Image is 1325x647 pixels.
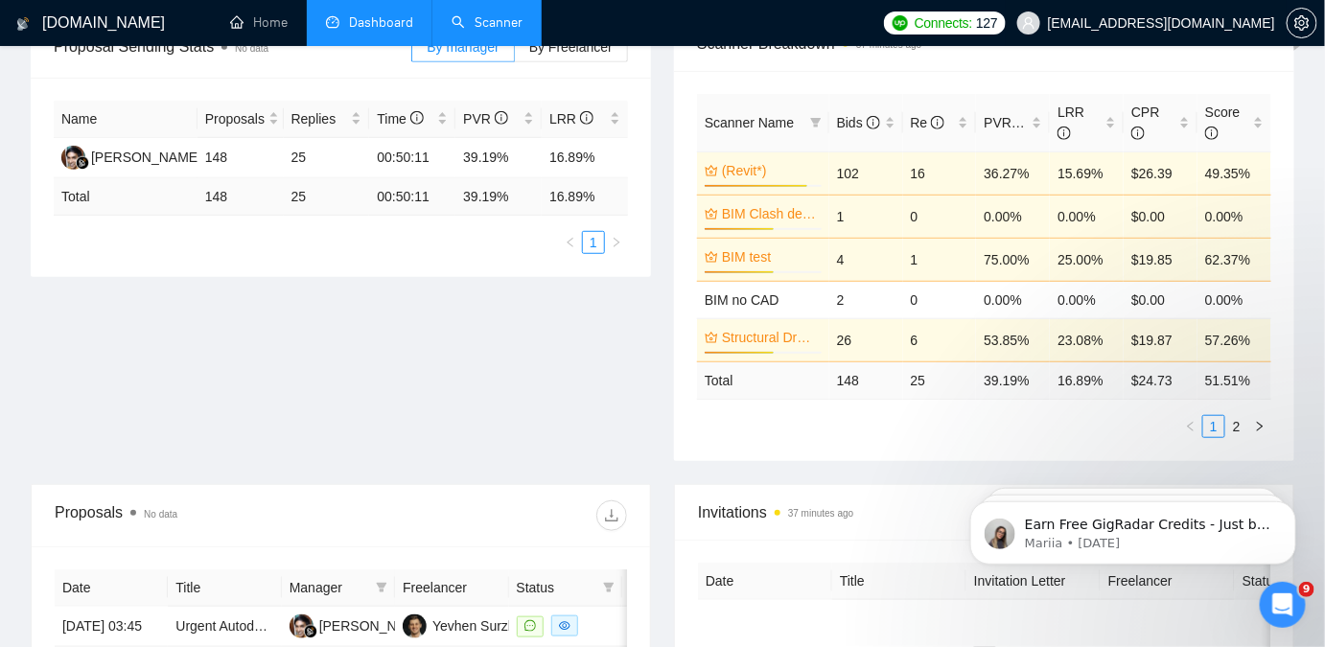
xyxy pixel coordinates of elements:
a: AP[PERSON_NAME] [290,617,430,633]
td: 75.00% [976,238,1050,281]
span: CPR [1131,104,1160,141]
td: 49.35% [1197,151,1271,195]
td: Urgent Autodesk Revit Support - Remote / Video [168,607,281,647]
a: BIM test [722,246,818,267]
td: 39.19 % [455,178,542,216]
span: Replies [291,108,348,129]
iframe: Intercom notifications message [941,461,1325,595]
span: info-circle [580,111,593,125]
th: Manager [282,569,395,607]
img: upwork-logo.png [893,15,908,31]
span: 9 [1299,582,1314,597]
time: 37 minutes ago [788,508,853,519]
span: Manager [290,577,368,598]
span: left [1185,421,1197,432]
span: filter [376,582,387,593]
span: info-circle [931,116,944,129]
th: Freelancer [395,569,508,607]
th: Date [698,563,832,600]
span: message [524,620,536,632]
span: crown [705,250,718,264]
td: 148 [198,178,284,216]
td: [DATE] 03:45 [55,607,168,647]
button: download [596,500,627,531]
div: Yevhen Surzhan [432,615,530,636]
td: 1 [903,238,977,281]
span: Proposals [205,108,265,129]
span: Connects: [915,12,972,34]
td: 1 [829,195,903,238]
span: filter [603,582,615,593]
span: filter [810,117,822,128]
td: 15.69% [1050,151,1124,195]
td: 148 [198,138,284,178]
span: crown [705,207,718,220]
span: info-circle [410,111,424,125]
span: filter [806,108,825,137]
a: homeHome [230,14,288,31]
td: 0.00% [1197,281,1271,318]
div: Proposals [55,500,341,531]
span: Dashboard [349,14,413,31]
td: 00:50:11 [369,138,455,178]
td: 2 [829,281,903,318]
td: 148 [829,361,903,399]
span: PVR [463,111,508,127]
a: (Revit*) [722,160,818,181]
td: 39.19% [455,138,542,178]
span: No data [235,43,268,54]
td: 36.27% [976,151,1050,195]
span: Bids [837,115,880,130]
span: crown [705,331,718,344]
td: 51.51 % [1197,361,1271,399]
span: left [565,237,576,248]
td: 53.85% [976,318,1050,361]
iframe: Intercom live chat [1260,582,1306,628]
span: filter [599,573,618,602]
th: Date [55,569,168,607]
span: PVR [984,115,1029,130]
td: Total [54,178,198,216]
td: 0.00% [976,195,1050,238]
td: 16.89 % [542,178,628,216]
a: searchScanner [452,14,523,31]
a: Urgent Autodesk Revit Support - Remote / Video [175,618,464,634]
span: By manager [427,39,499,55]
span: info-circle [867,116,880,129]
span: right [611,237,622,248]
li: Next Page [605,231,628,254]
th: Title [168,569,281,607]
td: $19.85 [1124,238,1197,281]
th: Name [54,101,198,138]
span: user [1022,16,1035,30]
a: BIM no CAD [705,292,779,308]
td: 0 [903,195,977,238]
span: LRR [1058,104,1084,141]
td: $19.87 [1124,318,1197,361]
a: YSYevhen Surzhan [403,617,530,633]
td: $ 24.73 [1124,361,1197,399]
button: left [559,231,582,254]
span: right [1254,421,1266,432]
li: Next Page [1248,415,1271,438]
img: YS [403,614,427,638]
td: 25 [284,138,370,178]
span: filter [372,573,391,602]
img: gigradar-bm.png [76,156,89,170]
span: No data [144,509,177,520]
button: right [1248,415,1271,438]
td: 16 [903,151,977,195]
span: info-circle [1205,127,1219,140]
a: 1 [1203,416,1224,437]
img: AP [61,146,85,170]
li: Previous Page [1179,415,1202,438]
td: 0 [903,281,977,318]
div: [PERSON_NAME] [91,147,201,168]
th: Replies [284,101,370,138]
img: logo [16,9,30,39]
td: 0.00% [1197,195,1271,238]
